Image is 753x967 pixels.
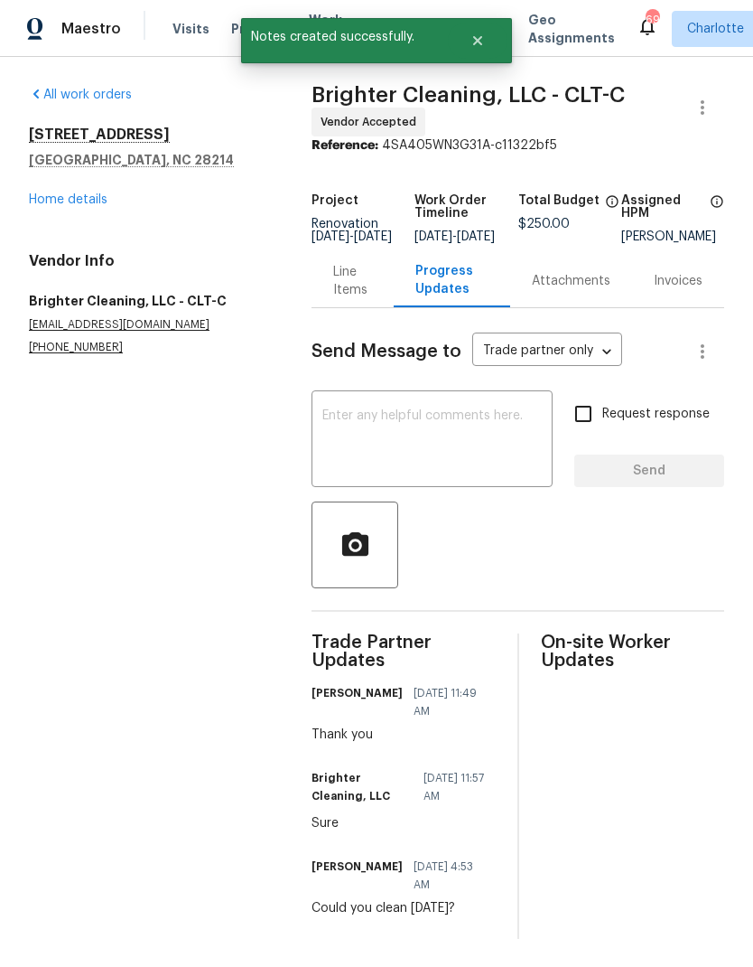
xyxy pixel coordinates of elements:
div: Sure [311,814,495,832]
span: Projects [231,20,287,38]
h5: Work Order Timeline [414,194,517,220]
span: Charlotte [687,20,744,38]
div: Progress Updates [415,262,488,298]
span: On-site Worker Updates [541,634,724,670]
span: Visits [172,20,209,38]
h6: Brighter Cleaning, LLC [311,769,413,805]
span: Vendor Accepted [321,113,423,131]
span: Trade Partner Updates [311,634,495,670]
div: Attachments [532,272,610,290]
h5: Brighter Cleaning, LLC - CLT-C [29,292,268,310]
button: Close [448,23,507,59]
b: Reference: [311,139,378,152]
a: All work orders [29,89,132,101]
div: 4SA405WN3G31A-c11322bf5 [311,136,724,155]
span: Geo Assignments [528,11,615,47]
h6: [PERSON_NAME] [311,684,403,702]
a: Home details [29,193,107,206]
div: Invoices [654,272,702,290]
span: [DATE] 11:57 AM [423,769,485,805]
span: Renovation [311,218,392,243]
span: $250.00 [518,218,570,230]
span: Request response [602,405,710,424]
span: [DATE] [354,230,392,243]
span: [DATE] [311,230,349,243]
span: Send Message to [311,343,461,361]
div: 69 [646,11,658,29]
span: - [311,230,392,243]
h6: [PERSON_NAME] [311,858,403,876]
div: Line Items [333,263,372,299]
div: [PERSON_NAME] [621,230,724,243]
div: Trade partner only [472,337,622,367]
div: Thank you [311,726,495,744]
span: [DATE] 4:53 AM [414,858,484,894]
span: - [414,230,495,243]
span: [DATE] 11:49 AM [414,684,484,720]
span: Work Orders [309,11,355,47]
span: [DATE] [457,230,495,243]
h4: Vendor Info [29,252,268,270]
h5: Project [311,194,358,207]
span: The hpm assigned to this work order. [710,194,724,230]
div: Could you clean [DATE]? [311,899,495,917]
span: Maestro [61,20,121,38]
span: Brighter Cleaning, LLC - CLT-C [311,84,625,106]
span: Notes created successfully. [241,18,448,56]
span: The total cost of line items that have been proposed by Opendoor. This sum includes line items th... [605,194,619,218]
h5: Assigned HPM [621,194,704,220]
span: [DATE] [414,230,452,243]
h5: Total Budget [518,194,600,207]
